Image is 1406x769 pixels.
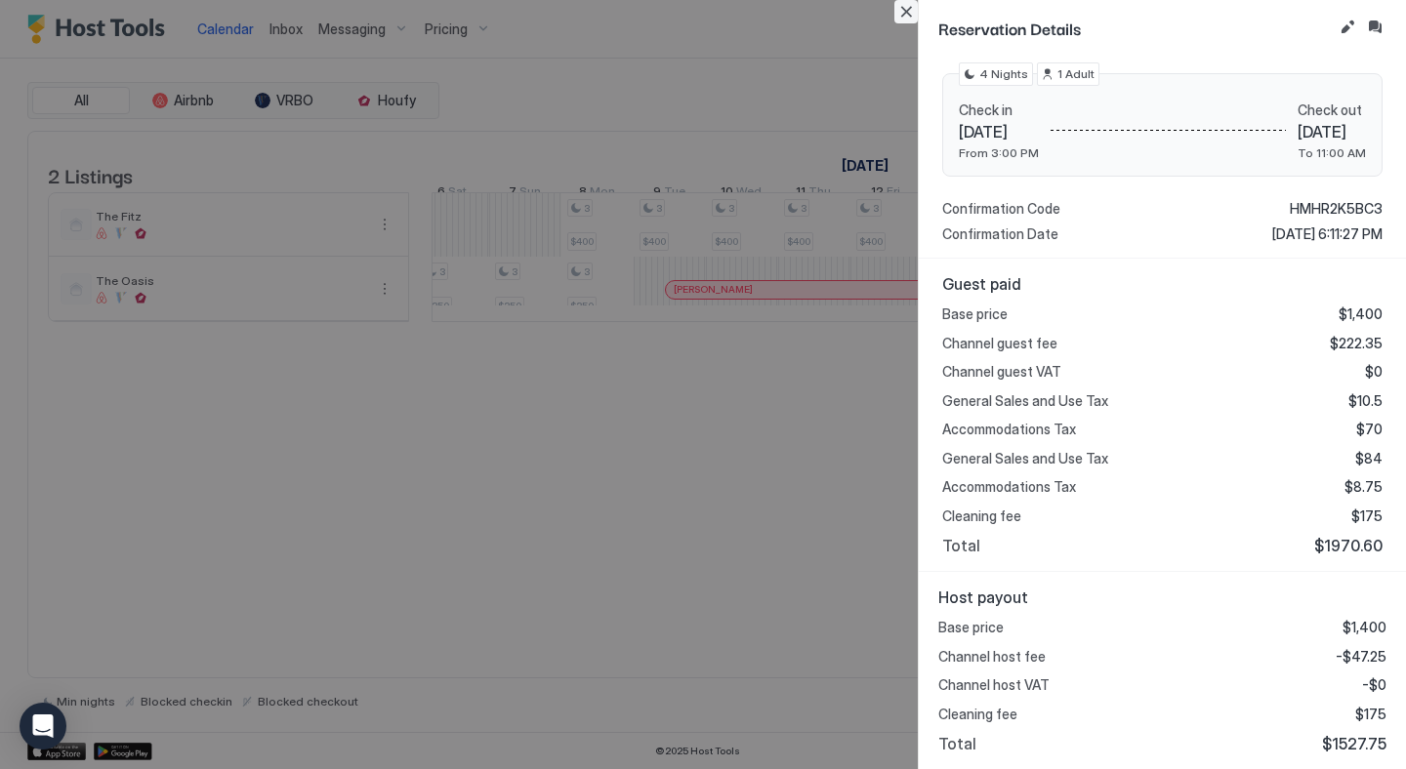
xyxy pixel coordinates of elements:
span: -$0 [1362,676,1386,694]
span: [DATE] [959,122,1039,142]
span: $222.35 [1330,335,1383,352]
span: Total [938,734,976,753]
span: From 3:00 PM [959,145,1039,160]
span: To 11:00 AM [1298,145,1366,160]
span: $175 [1351,507,1383,525]
span: $10.5 [1348,392,1383,410]
span: Check in [959,101,1039,119]
span: Cleaning fee [942,507,1021,525]
span: Base price [942,305,1008,323]
span: [DATE] 6:11:27 PM [1272,225,1383,243]
span: $175 [1355,706,1386,723]
span: Accommodations Tax [942,421,1076,438]
span: -$47.25 [1336,648,1386,666]
span: Base price [938,619,1004,636]
span: Channel guest VAT [942,363,1061,381]
span: $1,400 [1343,619,1386,636]
button: Edit reservation [1336,16,1359,39]
span: $1527.75 [1322,734,1386,753]
span: Reservation Details [938,16,1332,40]
span: $1,400 [1339,305,1383,323]
span: Cleaning fee [938,706,1017,723]
span: Accommodations Tax [942,478,1076,496]
span: Confirmation Code [942,200,1060,218]
span: $8.75 [1344,478,1383,496]
span: $1970.60 [1314,536,1383,555]
span: [DATE] [1298,122,1366,142]
span: Confirmation Date [942,225,1058,243]
span: Host payout [938,587,1386,607]
span: 4 Nights [979,65,1028,83]
span: Channel host VAT [938,676,1050,694]
span: General Sales and Use Tax [942,392,1108,410]
span: Guest paid [942,274,1383,294]
span: Channel host fee [938,648,1046,666]
span: 1 Adult [1057,65,1095,83]
span: Channel guest fee [942,335,1057,352]
span: Total [942,536,980,555]
span: $84 [1355,450,1383,467]
button: Inbox [1363,16,1386,39]
span: Check out [1298,101,1366,119]
span: General Sales and Use Tax [942,450,1108,467]
div: Open Intercom Messenger [20,703,66,749]
span: HMHR2K5BC3 [1290,200,1383,218]
span: $0 [1365,363,1383,381]
span: $70 [1356,421,1383,438]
